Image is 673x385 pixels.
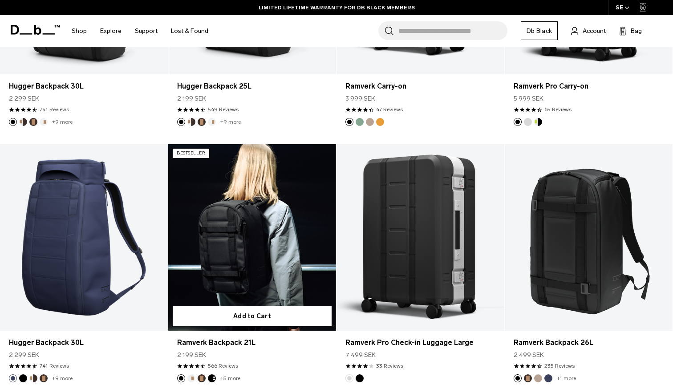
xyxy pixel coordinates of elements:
[521,21,558,40] a: Db Black
[52,119,73,125] a: +9 more
[19,374,27,382] button: Black Out
[514,118,522,126] button: Black Out
[345,118,353,126] button: Black Out
[336,144,504,331] a: Ramverk Pro Check-in Luggage Large
[177,94,206,103] span: 2 199 SEK
[505,144,673,331] a: Ramverk Backpack 26L
[198,118,206,126] button: Espresso
[198,374,206,382] button: Espresso
[208,374,216,382] button: Charcoal Grey
[40,362,69,370] a: 741 reviews
[345,350,376,360] span: 7 499 SEK
[514,81,664,92] a: Ramverk Pro Carry-on
[40,374,48,382] button: Espresso
[65,15,215,47] nav: Main Navigation
[220,375,240,381] a: +5 more
[544,362,575,370] a: 235 reviews
[557,375,576,381] a: +1 more
[135,15,158,47] a: Support
[571,25,606,36] a: Account
[376,362,403,370] a: 33 reviews
[40,118,48,126] button: Oatmilk
[356,374,364,382] button: Black Out
[40,105,69,113] a: 741 reviews
[187,374,195,382] button: Oatmilk
[29,118,37,126] button: Espresso
[177,374,185,382] button: Black Out
[583,26,606,36] span: Account
[366,118,374,126] button: Fogbow Beige
[29,374,37,382] button: Cappuccino
[514,337,664,348] a: Ramverk Backpack 26L
[100,15,122,47] a: Explore
[9,337,159,348] a: Hugger Backpack 30L
[524,374,532,382] button: Espresso
[208,118,216,126] button: Oatmilk
[544,105,572,113] a: 65 reviews
[9,94,39,103] span: 2 299 SEK
[177,337,327,348] a: Ramverk Backpack 21L
[52,375,73,381] a: +9 more
[9,81,159,92] a: Hugger Backpack 30L
[9,118,17,126] button: Black Out
[173,149,209,158] p: Bestseller
[544,374,552,382] button: Blue Hour
[177,118,185,126] button: Black Out
[9,374,17,382] button: Blue Hour
[534,118,542,126] button: Db x New Amsterdam Surf Association
[220,119,241,125] a: +9 more
[376,118,384,126] button: Parhelion Orange
[376,105,403,113] a: 47 reviews
[514,94,543,103] span: 5 999 SEK
[514,374,522,382] button: Black Out
[345,94,375,103] span: 3 999 SEK
[356,118,364,126] button: Green Ray
[208,105,239,113] a: 549 reviews
[534,374,542,382] button: Fogbow Beige
[619,25,642,36] button: Bag
[259,4,415,12] a: LIMITED LIFETIME WARRANTY FOR DB BLACK MEMBERS
[177,81,327,92] a: Hugger Backpack 25L
[345,374,353,382] button: Silver
[173,306,332,326] button: Add to Cart
[514,350,544,360] span: 2 499 SEK
[171,15,208,47] a: Lost & Found
[524,118,532,126] button: Silver
[631,26,642,36] span: Bag
[9,350,39,360] span: 2 299 SEK
[168,144,336,331] a: Ramverk Backpack 21L
[19,118,27,126] button: Cappuccino
[72,15,87,47] a: Shop
[208,362,238,370] a: 566 reviews
[345,81,495,92] a: Ramverk Carry-on
[177,350,206,360] span: 2 199 SEK
[187,118,195,126] button: Cappuccino
[345,337,495,348] a: Ramverk Pro Check-in Luggage Large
